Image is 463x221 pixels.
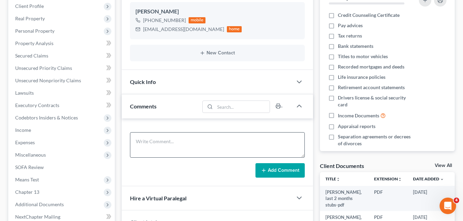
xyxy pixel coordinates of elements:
span: Appraisal reports [338,123,375,130]
span: Codebtors Insiders & Notices [15,115,78,120]
span: Lawsuits [15,90,34,96]
a: Secured Claims [10,50,115,62]
a: Titleunfold_more [325,176,340,181]
span: Income Documents [338,112,379,119]
span: Unsecured Nonpriority Claims [15,77,81,83]
div: [PHONE_NUMBER] [143,17,186,24]
span: Retirement account statements [338,84,405,91]
span: Drivers license & social security card [338,94,415,108]
a: Unsecured Nonpriority Claims [10,74,115,87]
span: Separation agreements or decrees of divorces [338,133,415,147]
span: Means Test [15,177,39,182]
span: Income [15,127,31,133]
div: home [227,26,242,32]
i: unfold_more [336,177,340,181]
span: Recorded mortgages and deeds [338,63,404,70]
span: 4 [454,198,459,203]
a: SOFA Review [10,161,115,173]
a: View All [435,163,452,168]
span: Real Property [15,15,45,21]
span: Chapter 13 [15,189,39,195]
span: Tax returns [338,32,362,39]
i: unfold_more [398,177,402,181]
span: Secured Claims [15,53,48,59]
span: Unsecured Priority Claims [15,65,72,71]
span: Hire a Virtual Paralegal [130,195,187,201]
span: Life insurance policies [338,74,385,81]
div: [PERSON_NAME] [135,8,299,16]
span: Bank statements [338,43,373,50]
span: SOFA Review [15,164,44,170]
td: [PERSON_NAME], last 2 months stubs-pdf [320,186,369,211]
span: Miscellaneous [15,152,46,158]
span: Titles to motor vehicles [338,53,388,60]
a: Date Added expand_more [413,176,444,181]
span: Personal Property [15,28,54,34]
button: Add Comment [255,163,305,178]
td: PDF [369,186,407,211]
span: Property Analysis [15,40,53,46]
span: Quick Info [130,78,156,85]
span: Client Profile [15,3,44,9]
a: Lawsuits [10,87,115,99]
span: Executory Contracts [15,102,59,108]
i: expand_more [440,177,444,181]
a: Extensionunfold_more [374,176,402,181]
td: [DATE] [407,186,450,211]
span: NextChapter Mailing [15,214,60,220]
div: Client Documents [320,162,364,169]
a: Executory Contracts [10,99,115,112]
div: mobile [189,17,206,23]
a: Property Analysis [10,37,115,50]
input: Search... [215,101,270,113]
a: Unsecured Priority Claims [10,62,115,74]
span: Additional Documents [15,201,64,207]
div: [EMAIL_ADDRESS][DOMAIN_NAME] [143,26,224,33]
iframe: Intercom live chat [440,198,456,214]
span: Pay advices [338,22,363,29]
span: Credit Counseling Certificate [338,12,400,19]
button: New Contact [135,50,299,56]
span: Comments [130,103,157,109]
span: Expenses [15,139,35,145]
